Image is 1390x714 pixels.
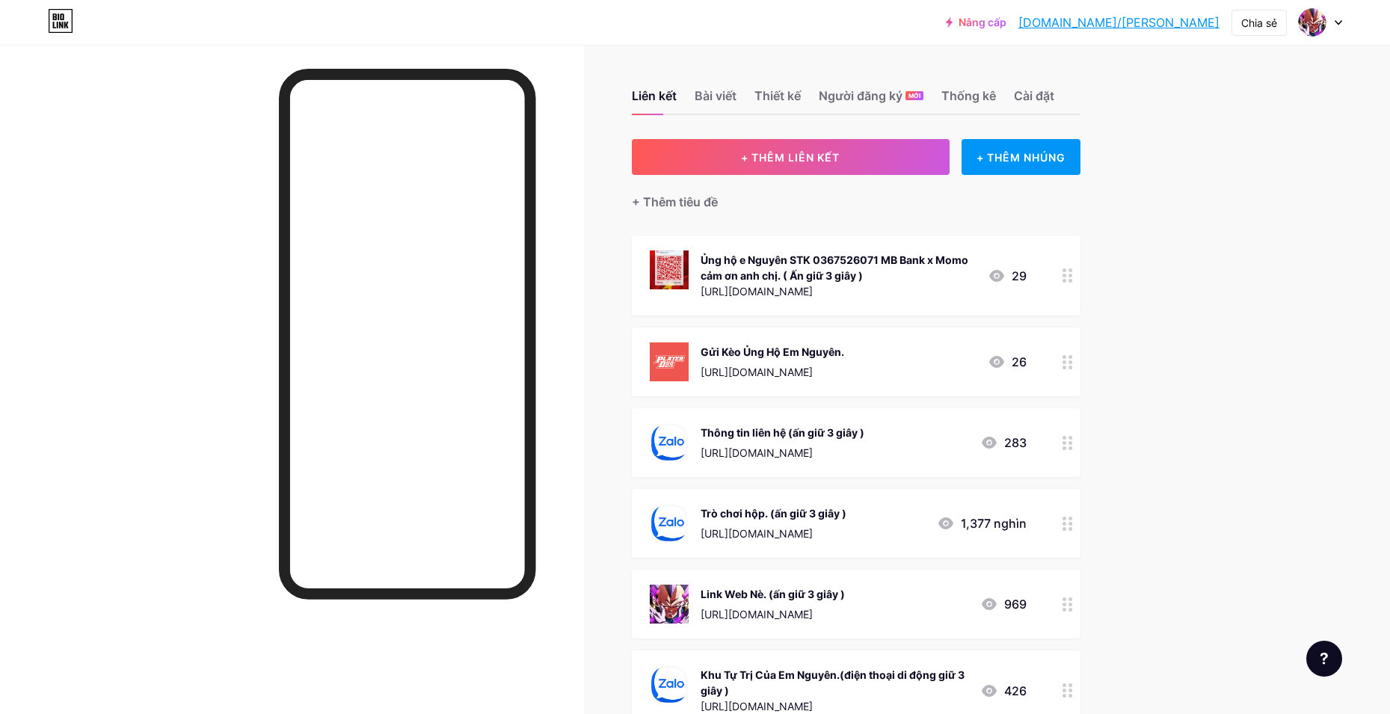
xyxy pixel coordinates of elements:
font: Liên kết [632,88,677,103]
font: + Thêm tiêu đề [632,194,718,209]
font: [DOMAIN_NAME]/[PERSON_NAME] [1018,15,1220,30]
font: [URL][DOMAIN_NAME] [701,700,813,713]
font: + THÊM LIÊN KẾT [741,151,840,164]
img: Trò chơi hộp. (ấn giữ 3 giây ) [650,504,689,543]
font: Bài viết [695,88,736,103]
font: Link Web Nè. (ấn giữ 3 giây ) [701,588,845,600]
font: Nâng cấp [959,16,1006,28]
font: [URL][DOMAIN_NAME] [701,446,813,459]
font: 969 [1004,597,1027,612]
font: MỚI [908,92,920,99]
font: 283 [1004,435,1027,450]
img: Gửi Kèo Ủng Hộ Em Nguyên. [650,342,689,381]
font: Thiết kế [754,88,801,103]
img: Link Web Nè. (ấn giữ 3 giây ) [650,585,689,624]
font: [URL][DOMAIN_NAME] [701,285,813,298]
font: Thống kê [941,88,996,103]
img: Thông tin liên hệ (ấn giữ 3 giây ) [650,423,689,462]
font: Trò chơi hộp. (ấn giữ 3 giây ) [701,507,846,520]
img: Ủng hộ e Nguyên STK 0367526071 MB Bank x Momo cảm ơn anh chị. ( Ấn giữ 3 giây ) [650,250,689,289]
font: Gửi Kèo Ủng Hộ Em Nguyên. [701,345,844,358]
font: [URL][DOMAIN_NAME] [701,366,813,378]
button: + THÊM LIÊN KẾT [632,139,950,175]
font: Khu Tự Trị Của Em Nguyên.(điện thoại di động giữ 3 giây ) [701,668,965,697]
font: 26 [1012,354,1027,369]
font: Chia sẻ [1241,16,1277,29]
font: 1,377 nghìn [961,516,1027,531]
font: Người đăng ký [819,88,902,103]
font: [URL][DOMAIN_NAME] [701,527,813,540]
img: Jr Nguyên [1298,8,1326,37]
font: Ủng hộ e Nguyên STK 0367526071 MB Bank x Momo cảm ơn anh chị. ( Ấn giữ 3 giây ) [701,253,968,282]
a: [DOMAIN_NAME]/[PERSON_NAME] [1018,13,1220,31]
font: 426 [1004,683,1027,698]
font: + THÊM NHÚNG [977,151,1065,164]
font: 29 [1012,268,1027,283]
font: Thông tin liên hệ (ấn giữ 3 giây ) [701,426,864,439]
font: Cài đặt [1014,88,1054,103]
font: [URL][DOMAIN_NAME] [701,608,813,621]
img: Khu Tự Trị Của Em Nguyên.(điện thoại di động giữ 3 giây ) [650,665,689,704]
